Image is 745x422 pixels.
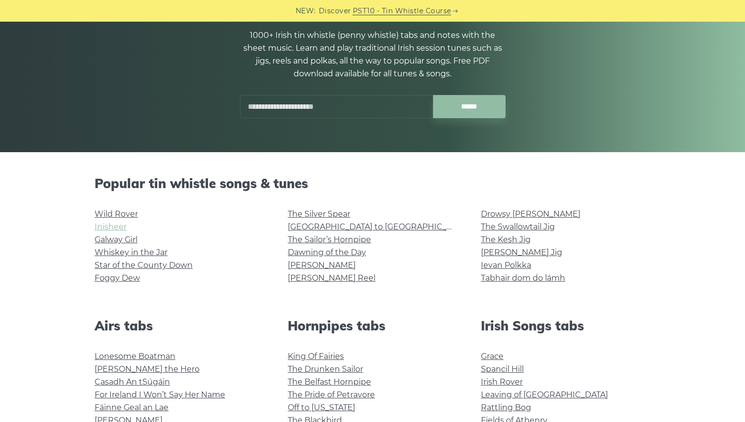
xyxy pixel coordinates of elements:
[95,318,264,333] h2: Airs tabs
[288,273,375,283] a: [PERSON_NAME] Reel
[95,273,140,283] a: Foggy Dew
[288,209,350,219] a: The Silver Spear
[481,273,565,283] a: Tabhair dom do lámh
[288,390,375,399] a: The Pride of Petravore
[239,29,506,80] p: 1000+ Irish tin whistle (penny whistle) tabs and notes with the sheet music. Learn and play tradi...
[95,390,225,399] a: For Ireland I Won’t Say Her Name
[288,260,356,270] a: [PERSON_NAME]
[481,318,650,333] h2: Irish Songs tabs
[95,260,193,270] a: Star of the County Down
[481,403,531,412] a: Rattling Bog
[353,5,451,17] a: PST10 - Tin Whistle Course
[481,352,504,361] a: Grace
[288,248,366,257] a: Dawning of the Day
[481,260,531,270] a: Ievan Polkka
[288,235,371,244] a: The Sailor’s Hornpipe
[288,377,371,387] a: The Belfast Hornpipe
[288,364,363,374] a: The Drunken Sailor
[481,222,555,231] a: The Swallowtail Jig
[481,377,523,387] a: Irish Rover
[95,377,170,387] a: Casadh An tSúgáin
[481,364,524,374] a: Spancil Hill
[288,352,344,361] a: King Of Fairies
[481,209,580,219] a: Drowsy [PERSON_NAME]
[481,235,531,244] a: The Kesh Jig
[95,248,168,257] a: Whiskey in the Jar
[296,5,316,17] span: NEW:
[95,364,200,374] a: [PERSON_NAME] the Hero
[95,222,127,231] a: Inisheer
[288,318,457,333] h2: Hornpipes tabs
[95,403,169,412] a: Fáinne Geal an Lae
[95,176,650,191] h2: Popular tin whistle songs & tunes
[319,5,351,17] span: Discover
[288,222,470,231] a: [GEOGRAPHIC_DATA] to [GEOGRAPHIC_DATA]
[288,403,355,412] a: Off to [US_STATE]
[481,390,608,399] a: Leaving of [GEOGRAPHIC_DATA]
[95,209,138,219] a: Wild Rover
[95,352,175,361] a: Lonesome Boatman
[95,235,137,244] a: Galway Girl
[481,248,562,257] a: [PERSON_NAME] Jig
